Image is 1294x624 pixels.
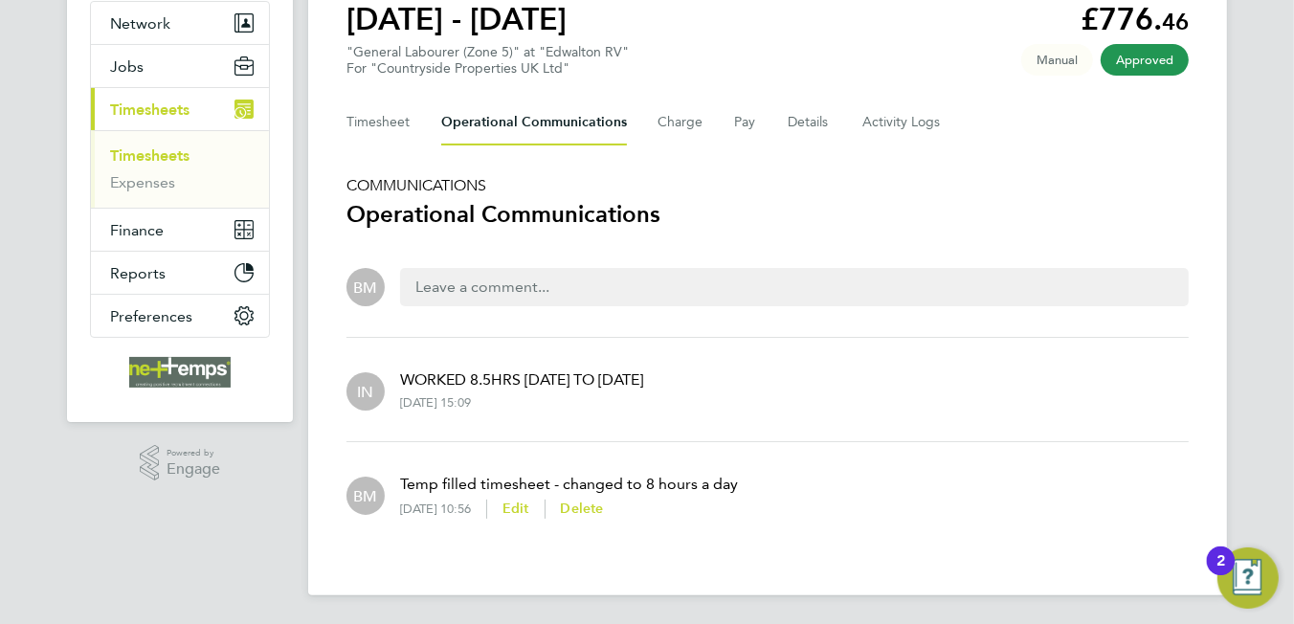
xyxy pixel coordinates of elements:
span: Engage [167,461,220,478]
span: Network [110,14,170,33]
span: Finance [110,221,164,239]
span: Delete [561,501,604,517]
div: Isa Nawas [346,372,385,411]
button: Network [91,2,269,44]
a: Expenses [110,173,175,191]
button: Operational Communications [441,100,627,145]
button: Pay [734,100,757,145]
h3: Operational Communications [346,199,1189,230]
div: "General Labourer (Zone 5)" at "Edwalton RV" [346,44,629,77]
button: Open Resource Center, 2 new notifications [1217,547,1279,609]
p: Temp filled timesheet - changed to 8 hours a day [400,473,738,496]
button: Delete [561,500,604,519]
div: Timesheets [91,130,269,208]
div: Brooke Morley [346,268,385,306]
span: Preferences [110,307,192,325]
a: Powered byEngage [140,445,221,481]
div: [DATE] 15:09 [400,395,471,411]
button: Timesheet [346,100,411,145]
span: This timesheet was manually created. [1021,44,1093,76]
button: Edit [502,500,529,519]
button: Activity Logs [862,100,943,145]
button: Preferences [91,295,269,337]
span: Powered by [167,445,220,461]
button: Reports [91,252,269,294]
div: For "Countryside Properties UK Ltd" [346,60,629,77]
div: Brooke Morley [346,477,385,515]
span: Edit [502,501,529,517]
img: net-temps-logo-retina.png [129,357,231,388]
p: WORKED 8.5HRS [DATE] TO [DATE] [400,368,643,391]
div: [DATE] 10:56 [400,501,486,517]
span: Reports [110,264,166,282]
button: Details [788,100,832,145]
a: Go to home page [90,357,270,388]
button: Charge [658,100,703,145]
div: 2 [1216,561,1225,586]
span: Timesheets [110,100,190,119]
span: BM [354,277,378,298]
span: This timesheet has been approved. [1101,44,1189,76]
span: 46 [1162,8,1189,35]
h5: COMMUNICATIONS [346,176,1189,195]
span: IN [358,381,374,402]
button: Timesheets [91,88,269,130]
a: Timesheets [110,146,190,165]
button: Jobs [91,45,269,87]
span: BM [354,485,378,506]
span: Jobs [110,57,144,76]
app-decimal: £776. [1081,1,1189,37]
button: Finance [91,209,269,251]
